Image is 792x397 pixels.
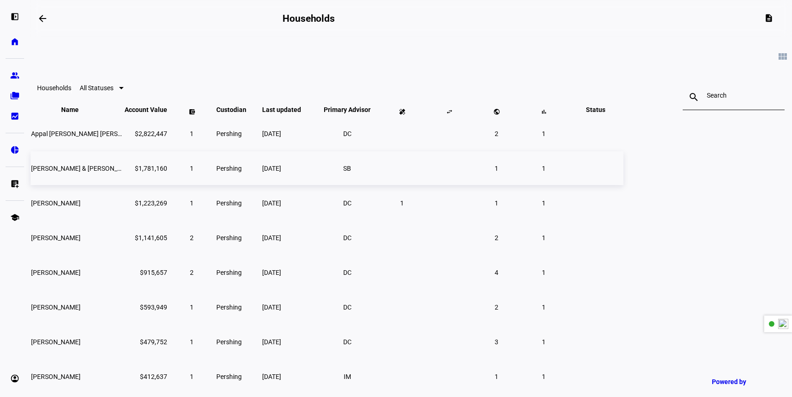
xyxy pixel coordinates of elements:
td: $1,223,269 [124,186,168,220]
span: Pershing [216,269,242,276]
span: 1 [190,338,194,346]
span: Appal Chintapalli Lalitha Oruganti [31,130,150,137]
eth-mat-symbol: account_circle [10,374,19,383]
td: $2,822,447 [124,117,168,150]
td: $1,141,605 [124,221,168,254]
span: 4 [495,269,498,276]
span: 2 [495,130,498,137]
span: 1 [542,269,546,276]
span: [DATE] [262,130,281,137]
span: [DATE] [262,234,281,242]
li: DC [339,264,356,281]
span: Pershing [216,234,242,242]
span: [DATE] [262,165,281,172]
eth-mat-symbol: pie_chart [10,145,19,155]
span: Status [579,106,612,113]
eth-mat-symbol: left_panel_open [10,12,19,21]
span: 3 [495,338,498,346]
span: Marion C Dunmore [31,304,81,311]
mat-icon: search [683,92,705,103]
eth-mat-symbol: folder_copy [10,91,19,100]
span: 1 [495,199,498,207]
span: 1 [542,165,546,172]
a: folder_copy [6,87,24,105]
a: Powered by [707,373,778,390]
span: 1 [542,130,546,137]
span: 1 [542,373,546,380]
span: 1 [542,234,546,242]
span: [DATE] [262,373,281,380]
h2: Households [283,13,335,24]
span: 1 [495,373,498,380]
span: Primary Advisor [317,106,377,113]
span: Pershing [216,304,242,311]
span: Pershing [216,130,242,137]
li: DC [339,125,356,142]
span: 1 [190,304,194,311]
span: Custodian [216,106,260,113]
mat-icon: arrow_backwards [37,13,48,24]
span: Pershing [216,338,242,346]
span: 2 [190,269,194,276]
td: $1,781,160 [124,151,168,185]
eth-mat-symbol: list_alt_add [10,179,19,188]
span: David J Ganly & Holly Clarke [31,165,137,172]
eth-data-table-title: Households [37,84,71,92]
span: 1 [190,130,194,137]
span: 1 [542,338,546,346]
span: 1 [190,165,194,172]
span: Last updated [262,106,315,113]
a: group [6,66,24,85]
span: 1 [190,373,194,380]
td: $412,637 [124,360,168,393]
td: $479,752 [124,325,168,359]
eth-mat-symbol: bid_landscape [10,112,19,121]
mat-icon: view_module [777,51,788,62]
span: 1 [495,165,498,172]
a: home [6,32,24,51]
span: Stephen Lee [31,234,81,242]
eth-mat-symbol: home [10,37,19,46]
span: 1 [400,199,404,207]
span: Andrea H Jarrett-johnson [31,199,81,207]
span: All Statuses [80,84,113,92]
span: Birgitta M Beuthe [31,269,81,276]
li: DC [339,195,356,211]
span: Pershing [216,199,242,207]
a: pie_chart [6,141,24,159]
span: Ruth Marie Ruggles [31,373,81,380]
span: Account Value [125,106,167,113]
span: 1 [542,304,546,311]
li: IM [339,368,356,385]
eth-mat-symbol: school [10,213,19,222]
span: 2 [190,234,194,242]
span: [DATE] [262,269,281,276]
span: [DATE] [262,304,281,311]
td: $593,949 [124,290,168,324]
span: Name [61,106,93,113]
a: bid_landscape [6,107,24,125]
td: $915,657 [124,255,168,289]
mat-icon: description [764,13,773,23]
li: DC [339,230,356,246]
li: DC [339,334,356,350]
span: [DATE] [262,338,281,346]
span: 2 [495,304,498,311]
li: DC [339,299,356,316]
input: Search [707,92,761,99]
span: 1 [542,199,546,207]
span: [DATE] [262,199,281,207]
span: Pershing [216,373,242,380]
li: SB [339,160,356,177]
span: Susan A Jolly [31,338,81,346]
span: 1 [190,199,194,207]
span: Pershing [216,165,242,172]
span: 2 [495,234,498,242]
eth-mat-symbol: group [10,71,19,80]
